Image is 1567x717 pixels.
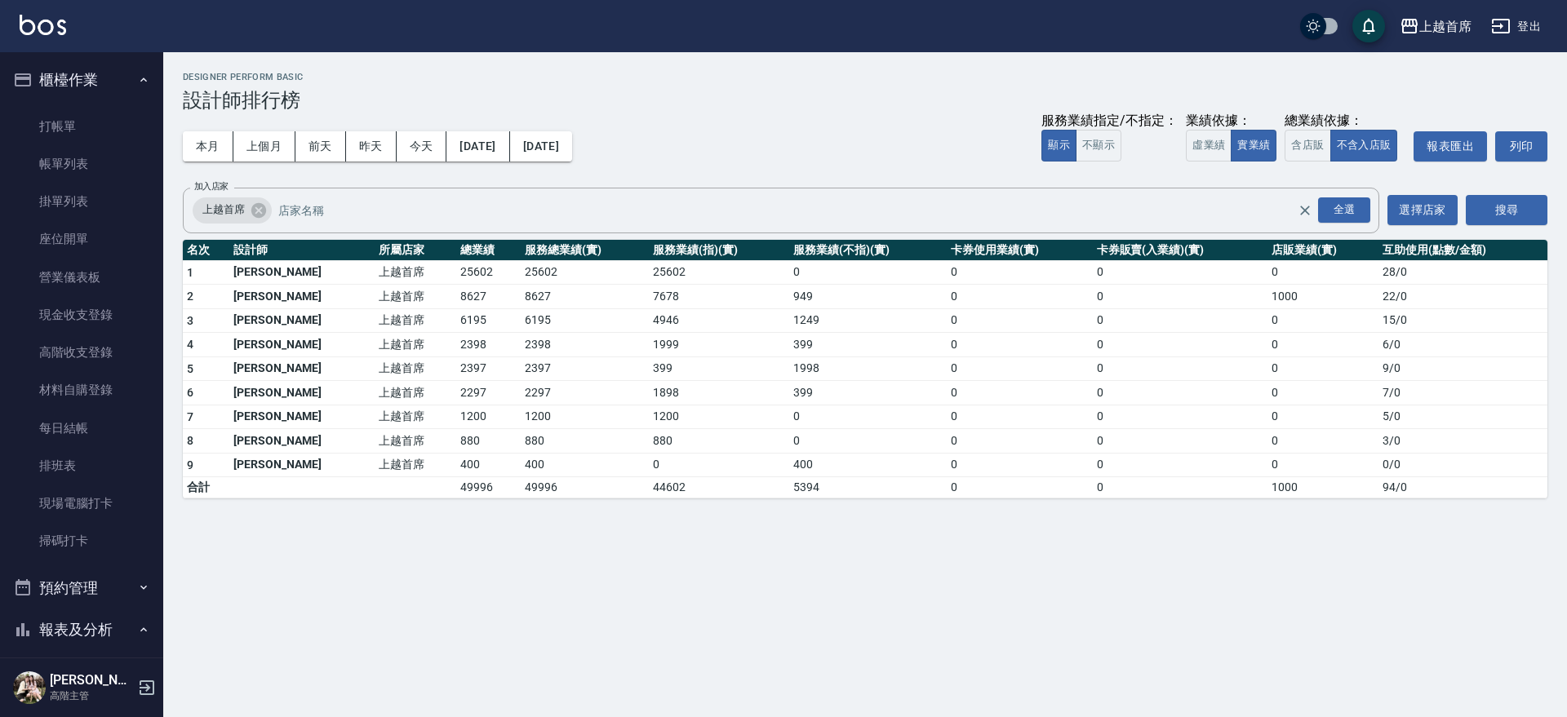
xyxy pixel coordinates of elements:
td: 0 [1093,429,1267,454]
td: 880 [649,429,789,454]
td: [PERSON_NAME] [229,453,375,477]
div: 業績依據： [1186,113,1276,130]
td: 2397 [456,356,521,381]
a: 掛單列表 [7,183,157,220]
td: 0 [947,477,1092,498]
a: 材料自購登錄 [7,371,157,409]
th: 總業績 [456,240,521,261]
th: 所屬店家 [375,240,456,261]
td: 上越首席 [375,333,456,357]
td: 949 [789,285,947,309]
span: 4 [187,338,193,351]
td: 2297 [456,381,521,405]
span: 1 [187,266,193,279]
td: 5 / 0 [1378,405,1547,429]
button: 前天 [295,131,346,162]
td: 49996 [456,477,521,498]
td: 25602 [456,260,521,285]
td: 0 [789,260,947,285]
td: 0 [947,405,1092,429]
td: 上越首席 [375,381,456,405]
td: 0 [947,308,1092,333]
a: 現場電腦打卡 [7,485,157,522]
td: 8627 [521,285,649,309]
td: 合計 [183,477,229,498]
button: [DATE] [510,131,572,162]
span: 6 [187,386,193,399]
input: 店家名稱 [274,196,1326,224]
td: 1000 [1267,477,1378,498]
th: 服務總業績(實) [521,240,649,261]
button: 今天 [397,131,447,162]
img: Logo [20,15,66,35]
td: 22 / 0 [1378,285,1547,309]
a: 座位開單 [7,220,157,258]
td: 1898 [649,381,789,405]
h3: 設計師排行榜 [183,89,1547,112]
td: [PERSON_NAME] [229,356,375,381]
td: 0 [1267,356,1378,381]
td: 0 [1267,260,1378,285]
h2: Designer Perform Basic [183,72,1547,82]
img: Person [13,671,46,704]
button: 上個月 [233,131,295,162]
td: 上越首席 [375,308,456,333]
td: 2398 [456,333,521,357]
button: 列印 [1495,131,1547,162]
button: 上越首席 [1393,10,1478,43]
td: 1999 [649,333,789,357]
td: [PERSON_NAME] [229,308,375,333]
th: 設計師 [229,240,375,261]
td: 1998 [789,356,947,381]
button: 選擇店家 [1387,195,1458,225]
td: 7 / 0 [1378,381,1547,405]
a: 排班表 [7,447,157,485]
td: 1200 [456,405,521,429]
td: 0 [1267,405,1378,429]
td: [PERSON_NAME] [229,260,375,285]
td: 6195 [521,308,649,333]
td: 25602 [521,260,649,285]
th: 店販業績(實) [1267,240,1378,261]
span: 上越首席 [193,201,255,218]
td: 49996 [521,477,649,498]
td: 0 [1093,477,1267,498]
td: 400 [521,453,649,477]
button: 不含入店販 [1330,130,1398,162]
td: 15 / 0 [1378,308,1547,333]
span: 7 [187,410,193,423]
td: 880 [521,429,649,454]
td: 0 [947,453,1092,477]
a: 掃碼打卡 [7,522,157,560]
td: 6 / 0 [1378,333,1547,357]
td: 1200 [649,405,789,429]
td: [PERSON_NAME] [229,381,375,405]
td: 0 [1093,333,1267,357]
td: 0 [789,429,947,454]
a: 高階收支登錄 [7,334,157,371]
td: 1249 [789,308,947,333]
td: 2397 [521,356,649,381]
td: 0 [789,405,947,429]
span: 9 [187,458,193,471]
td: 0 [649,453,789,477]
th: 名次 [183,240,229,261]
a: 營業儀表板 [7,259,157,296]
td: 0 [1267,381,1378,405]
a: 帳單列表 [7,145,157,183]
td: 0 [947,356,1092,381]
a: 現金收支登錄 [7,296,157,334]
div: 上越首席 [1419,16,1472,37]
a: 報表匯出 [1414,131,1487,162]
button: save [1352,10,1385,42]
button: Clear [1294,199,1316,222]
td: 25602 [649,260,789,285]
div: 服務業績指定/不指定： [1041,113,1178,130]
td: 8627 [456,285,521,309]
h5: [PERSON_NAME] [50,672,133,688]
td: 6195 [456,308,521,333]
td: 7678 [649,285,789,309]
td: 0 / 0 [1378,453,1547,477]
td: 0 [1267,333,1378,357]
th: 服務業績(指)(實) [649,240,789,261]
